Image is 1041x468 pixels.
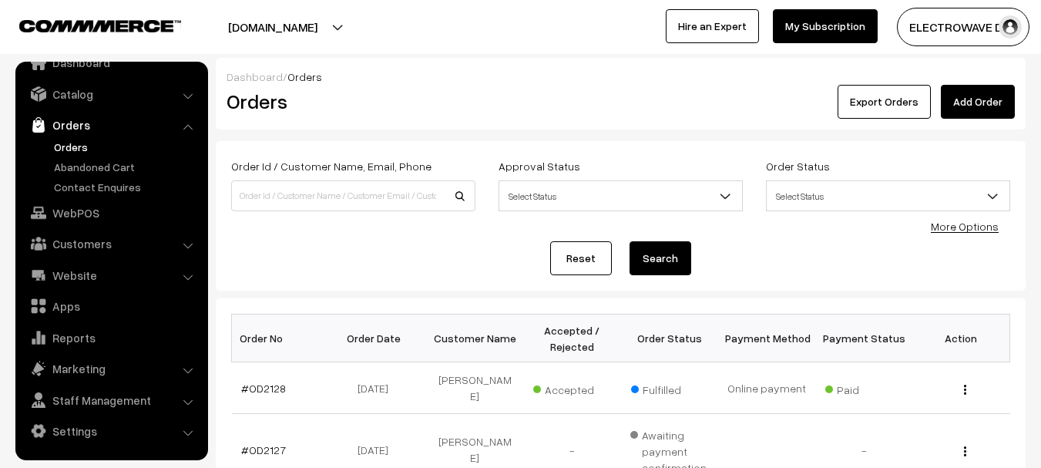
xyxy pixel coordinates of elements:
label: Order Status [766,158,830,174]
a: Reset [550,241,612,275]
div: / [227,69,1015,85]
th: Payment Status [815,315,912,362]
a: Catalog [19,80,203,108]
th: Order Date [329,315,426,362]
a: Reports [19,324,203,352]
img: Menu [964,385,966,395]
a: #OD2127 [241,443,286,456]
a: Add Order [941,85,1015,119]
span: Accepted [533,378,610,398]
label: Order Id / Customer Name, Email, Phone [231,158,432,174]
a: Apps [19,292,203,320]
th: Payment Method [718,315,815,362]
td: [DATE] [329,362,426,414]
a: Website [19,261,203,289]
a: Hire an Expert [666,9,759,43]
span: Orders [287,70,322,83]
button: ELECTROWAVE DE… [897,8,1029,46]
img: COMMMERCE [19,20,181,32]
a: WebPOS [19,199,203,227]
img: user [999,15,1022,39]
span: Fulfilled [631,378,708,398]
a: Staff Management [19,386,203,414]
th: Accepted / Rejected [523,315,620,362]
span: Select Status [499,180,743,211]
span: Select Status [766,180,1010,211]
th: Action [912,315,1009,362]
span: Paid [825,378,902,398]
th: Customer Name [426,315,523,362]
a: Dashboard [227,70,283,83]
a: Orders [19,111,203,139]
a: Marketing [19,355,203,382]
td: [PERSON_NAME] [426,362,523,414]
a: COMMMERCE [19,15,154,34]
img: Menu [964,446,966,456]
th: Order No [232,315,329,362]
button: Export Orders [838,85,931,119]
a: Contact Enquires [50,179,203,195]
button: [DOMAIN_NAME] [174,8,371,46]
span: Select Status [767,183,1009,210]
a: More Options [931,220,999,233]
a: Settings [19,417,203,445]
a: Dashboard [19,49,203,76]
input: Order Id / Customer Name / Customer Email / Customer Phone [231,180,475,211]
a: Abandoned Cart [50,159,203,175]
th: Order Status [621,315,718,362]
span: Select Status [499,183,742,210]
a: Customers [19,230,203,258]
a: Orders [50,139,203,155]
label: Approval Status [499,158,580,174]
td: Online payment [718,362,815,414]
a: My Subscription [773,9,878,43]
h2: Orders [227,89,474,113]
button: Search [630,241,691,275]
a: #OD2128 [241,382,286,395]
